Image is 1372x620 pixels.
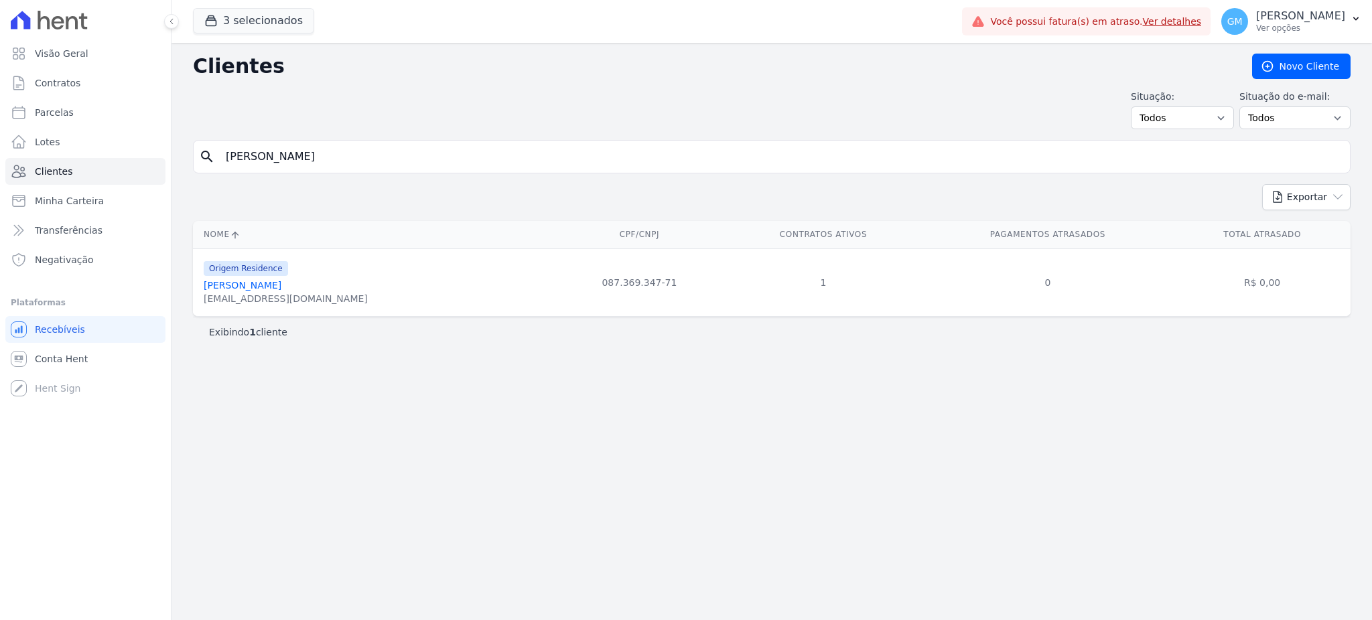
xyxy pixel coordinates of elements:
h2: Clientes [193,54,1231,78]
td: 1 [726,248,922,316]
span: Recebíveis [35,323,85,336]
div: Plataformas [11,295,160,311]
span: Clientes [35,165,72,178]
label: Situação do e-mail: [1239,90,1351,104]
a: [PERSON_NAME] [204,280,281,291]
a: Contratos [5,70,165,96]
span: Visão Geral [35,47,88,60]
p: [PERSON_NAME] [1256,9,1345,23]
span: Contratos [35,76,80,90]
span: Conta Hent [35,352,88,366]
span: Negativação [35,253,94,266]
b: 1 [249,327,256,337]
span: Parcelas [35,106,74,119]
label: Situação: [1131,90,1234,104]
p: Exibindo cliente [209,325,287,339]
td: 087.369.347-71 [553,248,725,316]
span: Você possui fatura(s) em atraso. [990,15,1201,29]
th: Nome [193,221,553,248]
i: search [199,149,215,165]
a: Minha Carteira [5,187,165,214]
td: R$ 0,00 [1174,248,1351,316]
button: Exportar [1262,184,1351,210]
a: Lotes [5,129,165,155]
div: [EMAIL_ADDRESS][DOMAIN_NAME] [204,292,368,305]
button: 3 selecionados [193,8,314,33]
span: Origem Residence [204,261,288,276]
a: Conta Hent [5,345,165,372]
span: Lotes [35,135,60,149]
a: Novo Cliente [1252,54,1351,79]
span: Transferências [35,224,102,237]
th: Total Atrasado [1174,221,1351,248]
input: Buscar por nome, CPF ou e-mail [218,143,1345,170]
a: Ver detalhes [1143,16,1202,27]
a: Negativação [5,246,165,273]
th: Pagamentos Atrasados [921,221,1174,248]
a: Recebíveis [5,316,165,343]
th: CPF/CNPJ [553,221,725,248]
span: Minha Carteira [35,194,104,208]
button: GM [PERSON_NAME] Ver opções [1211,3,1372,40]
a: Clientes [5,158,165,185]
span: GM [1227,17,1243,26]
a: Visão Geral [5,40,165,67]
a: Transferências [5,217,165,244]
p: Ver opções [1256,23,1345,33]
td: 0 [921,248,1174,316]
a: Parcelas [5,99,165,126]
th: Contratos Ativos [726,221,922,248]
